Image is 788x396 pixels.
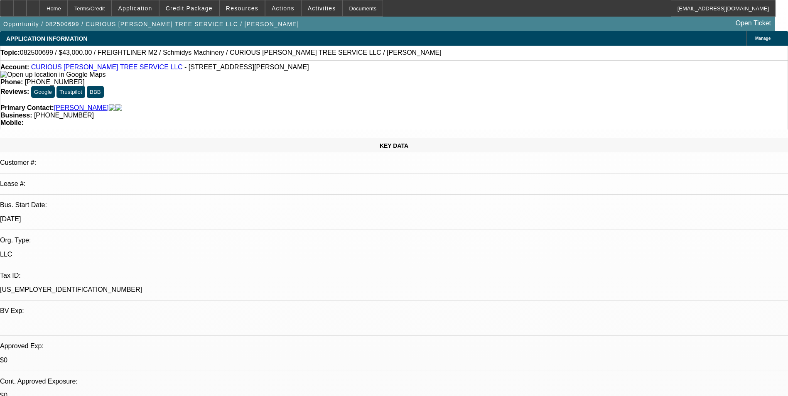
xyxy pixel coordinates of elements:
button: Application [112,0,158,16]
span: Manage [755,36,771,41]
span: APPLICATION INFORMATION [6,35,87,42]
a: Open Ticket [732,16,774,30]
span: Resources [226,5,258,12]
span: [PHONE_NUMBER] [34,112,94,119]
button: Activities [302,0,342,16]
span: Activities [308,5,336,12]
strong: Account: [0,64,29,71]
button: Google [31,86,55,98]
strong: Topic: [0,49,20,56]
img: facebook-icon.png [109,104,115,112]
span: KEY DATA [380,142,408,149]
strong: Business: [0,112,32,119]
span: 082500699 / $43,000.00 / FREIGHTLINER M2 / Schmidys Machinery / CURIOUS [PERSON_NAME] TREE SERVIC... [20,49,442,56]
a: [PERSON_NAME] [54,104,109,112]
a: View Google Maps [0,71,106,78]
strong: Reviews: [0,88,29,95]
a: CURIOUS [PERSON_NAME] TREE SERVICE LLC [31,64,183,71]
strong: Primary Contact: [0,104,54,112]
button: BBB [87,86,104,98]
span: Application [118,5,152,12]
strong: Mobile: [0,119,24,126]
span: Opportunity / 082500699 / CURIOUS [PERSON_NAME] TREE SERVICE LLC / [PERSON_NAME] [3,21,299,27]
img: Open up location in Google Maps [0,71,106,78]
span: [PHONE_NUMBER] [25,78,85,86]
strong: Phone: [0,78,23,86]
button: Trustpilot [56,86,85,98]
img: linkedin-icon.png [115,104,122,112]
button: Resources [220,0,265,16]
button: Actions [265,0,301,16]
button: Credit Package [160,0,219,16]
span: Credit Package [166,5,213,12]
span: - [STREET_ADDRESS][PERSON_NAME] [184,64,309,71]
span: Actions [272,5,295,12]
